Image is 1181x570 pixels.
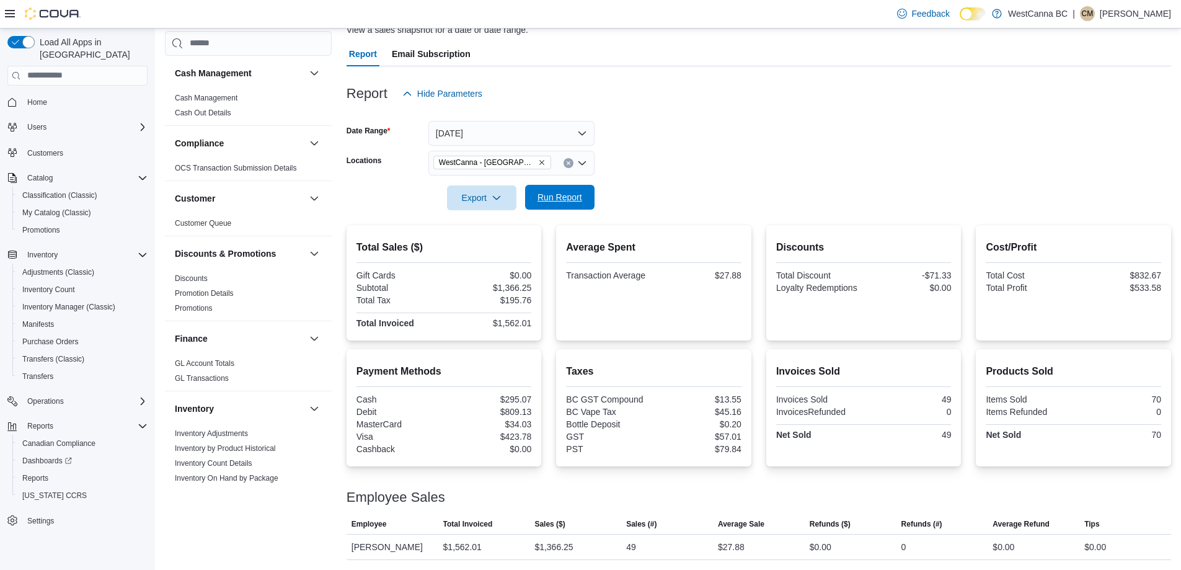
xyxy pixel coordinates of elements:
[22,372,53,381] span: Transfers
[986,283,1071,293] div: Total Profit
[175,474,278,483] a: Inventory On Hand by Package
[17,223,148,238] span: Promotions
[718,519,764,529] span: Average Sale
[446,394,531,404] div: $295.07
[428,121,595,146] button: [DATE]
[534,519,565,529] span: Sales ($)
[175,358,234,368] span: GL Account Totals
[175,164,297,172] a: OCS Transaction Submission Details
[776,407,861,417] div: InvoicesRefunded
[17,453,148,468] span: Dashboards
[347,24,528,37] div: View a sales snapshot for a date or date range.
[566,407,651,417] div: BC Vape Tax
[1008,6,1068,21] p: WestCanna BC
[22,439,95,448] span: Canadian Compliance
[657,407,741,417] div: $45.16
[657,444,741,454] div: $79.84
[175,192,215,205] h3: Customer
[17,471,148,486] span: Reports
[17,188,148,203] span: Classification (Classic)
[307,331,322,346] button: Finance
[446,270,531,280] div: $0.00
[22,145,148,160] span: Customers
[27,250,58,260] span: Inventory
[12,368,153,385] button: Transfers
[22,337,79,347] span: Purchase Orders
[175,109,231,117] a: Cash Out Details
[22,514,59,528] a: Settings
[566,432,651,442] div: GST
[901,540,906,554] div: 0
[22,267,94,277] span: Adjustments (Classic)
[165,356,332,391] div: Finance
[356,318,414,328] strong: Total Invoiced
[538,159,546,166] button: Remove WestCanna - Broadway from selection in this group
[17,205,96,220] a: My Catalog (Classic)
[657,270,741,280] div: $27.88
[1084,519,1099,529] span: Tips
[2,417,153,435] button: Reports
[175,288,234,298] span: Promotion Details
[17,300,148,314] span: Inventory Manager (Classic)
[307,136,322,151] button: Compliance
[356,240,532,255] h2: Total Sales ($)
[1080,6,1095,21] div: Conrad MacDonald
[356,432,441,442] div: Visa
[1076,283,1161,293] div: $533.58
[446,432,531,442] div: $423.78
[7,88,148,562] nav: Complex example
[566,270,651,280] div: Transaction Average
[22,171,148,185] span: Catalog
[17,188,102,203] a: Classification (Classic)
[1076,430,1161,440] div: 70
[566,364,741,379] h2: Taxes
[1073,6,1075,21] p: |
[1082,6,1094,21] span: CM
[1076,407,1161,417] div: 0
[175,289,234,298] a: Promotion Details
[17,436,100,451] a: Canadian Compliance
[356,407,441,417] div: Debit
[175,93,237,103] span: Cash Management
[17,369,58,384] a: Transfers
[12,487,153,504] button: [US_STATE] CCRS
[993,540,1014,554] div: $0.00
[960,20,960,21] span: Dark Mode
[175,247,304,260] button: Discounts & Promotions
[307,401,322,416] button: Inventory
[175,108,231,118] span: Cash Out Details
[993,519,1050,529] span: Average Refund
[22,208,91,218] span: My Catalog (Classic)
[446,295,531,305] div: $195.76
[12,281,153,298] button: Inventory Count
[165,91,332,125] div: Cash Management
[175,459,252,468] a: Inventory Count Details
[892,1,955,26] a: Feedback
[22,419,148,434] span: Reports
[356,394,441,404] div: Cash
[17,471,53,486] a: Reports
[17,282,148,297] span: Inventory Count
[17,488,148,503] span: Washington CCRS
[566,394,651,404] div: BC GST Compound
[175,473,278,483] span: Inventory On Hand by Package
[22,491,87,501] span: [US_STATE] CCRS
[27,421,53,431] span: Reports
[22,247,63,262] button: Inventory
[22,95,52,110] a: Home
[657,419,741,429] div: $0.20
[566,240,741,255] h2: Average Spent
[776,394,861,404] div: Invoices Sold
[866,394,951,404] div: 49
[22,473,48,483] span: Reports
[175,274,208,283] a: Discounts
[12,435,153,452] button: Canadian Compliance
[347,126,391,136] label: Date Range
[446,419,531,429] div: $34.03
[2,169,153,187] button: Catalog
[901,519,942,529] span: Refunds (#)
[2,512,153,530] button: Settings
[433,156,551,169] span: WestCanna - Broadway
[2,118,153,136] button: Users
[718,540,745,554] div: $27.88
